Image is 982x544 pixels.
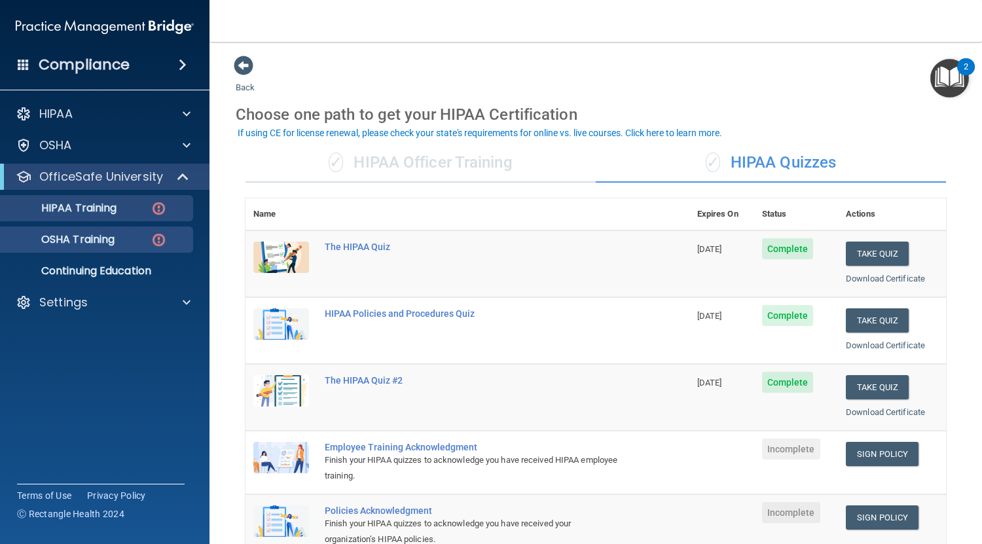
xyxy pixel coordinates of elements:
div: HIPAA Policies and Procedures Quiz [325,308,624,319]
p: HIPAA [39,106,73,122]
div: The HIPAA Quiz #2 [325,375,624,386]
a: OfficeSafe University [16,169,190,185]
div: The HIPAA Quiz [325,242,624,252]
button: If using CE for license renewal, please check your state's requirements for online vs. live cours... [236,126,724,139]
a: Download Certificate [846,407,925,417]
a: Sign Policy [846,505,918,530]
a: HIPAA [16,106,191,122]
h4: Compliance [39,56,130,74]
span: Complete [762,305,814,326]
div: Finish your HIPAA quizzes to acknowledge you have received HIPAA employee training. [325,452,624,484]
img: PMB logo [16,14,194,40]
button: Take Quiz [846,308,909,333]
p: Settings [39,295,88,310]
p: OfficeSafe University [39,169,163,185]
a: Download Certificate [846,274,925,283]
div: HIPAA Officer Training [245,143,596,183]
iframe: Drift Widget Chat Controller [755,451,966,503]
img: danger-circle.6113f641.png [151,232,167,248]
th: Name [245,198,317,230]
img: danger-circle.6113f641.png [151,200,167,217]
span: Ⓒ Rectangle Health 2024 [17,507,124,520]
div: Choose one path to get your HIPAA Certification [236,96,956,134]
button: Take Quiz [846,242,909,266]
div: HIPAA Quizzes [596,143,946,183]
th: Actions [838,198,946,230]
span: ✓ [706,153,720,172]
a: Download Certificate [846,340,925,350]
div: If using CE for license renewal, please check your state's requirements for online vs. live cours... [238,128,722,137]
th: Expires On [689,198,754,230]
span: Incomplete [762,439,820,460]
div: Policies Acknowledgment [325,505,624,516]
p: Continuing Education [9,264,187,278]
a: Settings [16,295,191,310]
a: Privacy Policy [87,489,146,502]
p: OSHA Training [9,233,115,246]
span: Complete [762,372,814,393]
button: Open Resource Center, 2 new notifications [930,59,969,98]
button: Take Quiz [846,375,909,399]
p: HIPAA Training [9,202,117,215]
a: OSHA [16,137,191,153]
div: 2 [964,67,968,84]
span: [DATE] [697,311,722,321]
a: Back [236,67,255,92]
span: [DATE] [697,378,722,388]
span: [DATE] [697,244,722,254]
span: ✓ [329,153,343,172]
a: Sign Policy [846,442,918,466]
th: Status [754,198,839,230]
span: Incomplete [762,502,820,523]
a: Terms of Use [17,489,71,502]
p: OSHA [39,137,72,153]
div: Employee Training Acknowledgment [325,442,624,452]
span: Complete [762,238,814,259]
